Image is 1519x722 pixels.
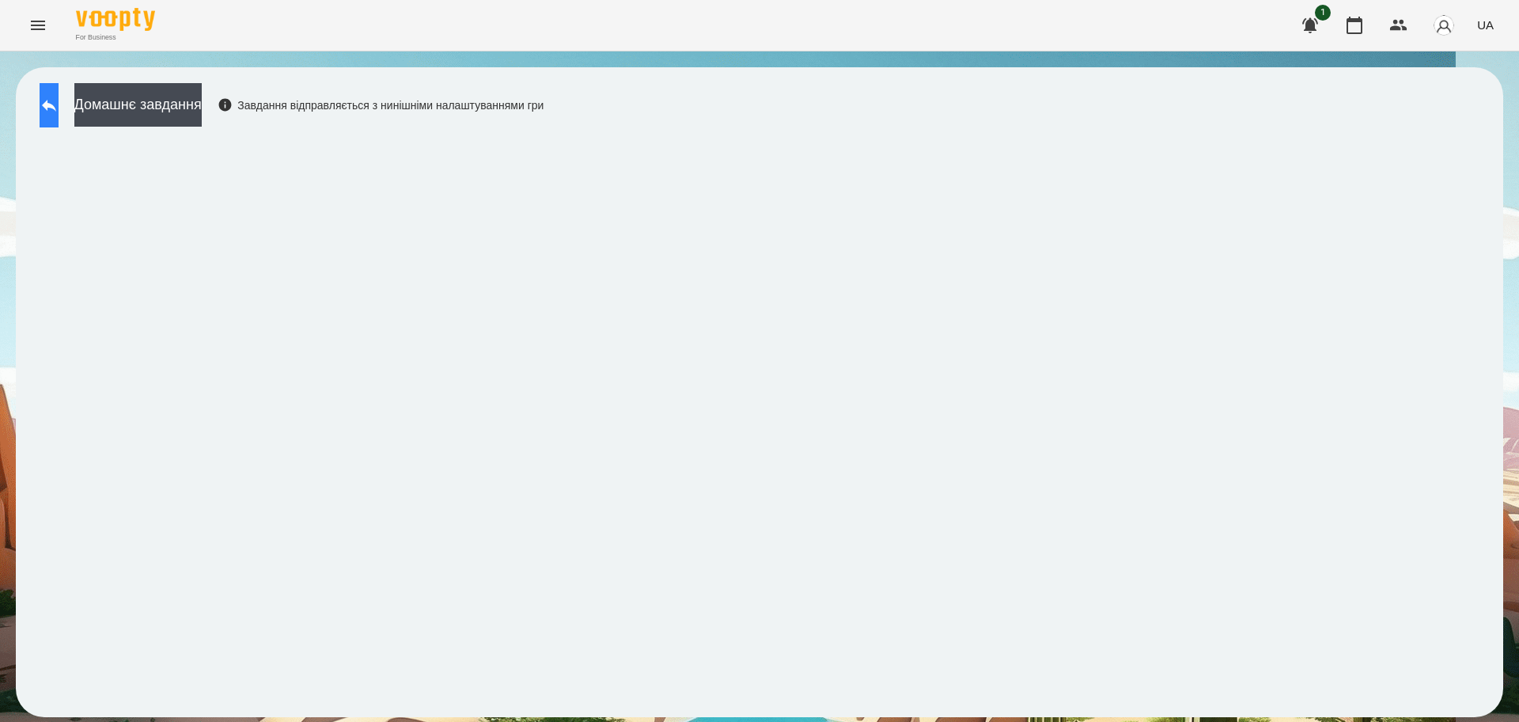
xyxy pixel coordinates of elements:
[76,32,155,43] span: For Business
[1433,14,1455,36] img: avatar_s.png
[74,83,202,127] button: Домашнє завдання
[1471,10,1500,40] button: UA
[1477,17,1494,33] span: UA
[1315,5,1331,21] span: 1
[76,8,155,31] img: Voopty Logo
[218,97,544,113] div: Завдання відправляється з нинішніми налаштуваннями гри
[19,6,57,44] button: Menu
